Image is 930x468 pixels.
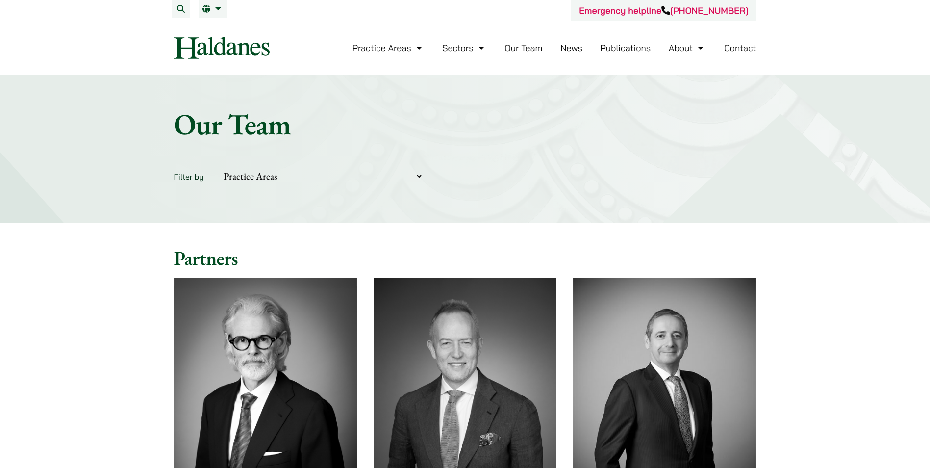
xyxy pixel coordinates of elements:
[504,42,542,53] a: Our Team
[352,42,425,53] a: Practice Areas
[560,42,582,53] a: News
[202,5,224,13] a: EN
[579,5,748,16] a: Emergency helpline[PHONE_NUMBER]
[669,42,706,53] a: About
[174,37,270,59] img: Logo of Haldanes
[442,42,486,53] a: Sectors
[174,172,204,182] label: Filter by
[174,246,756,270] h2: Partners
[174,106,756,142] h1: Our Team
[724,42,756,53] a: Contact
[601,42,651,53] a: Publications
